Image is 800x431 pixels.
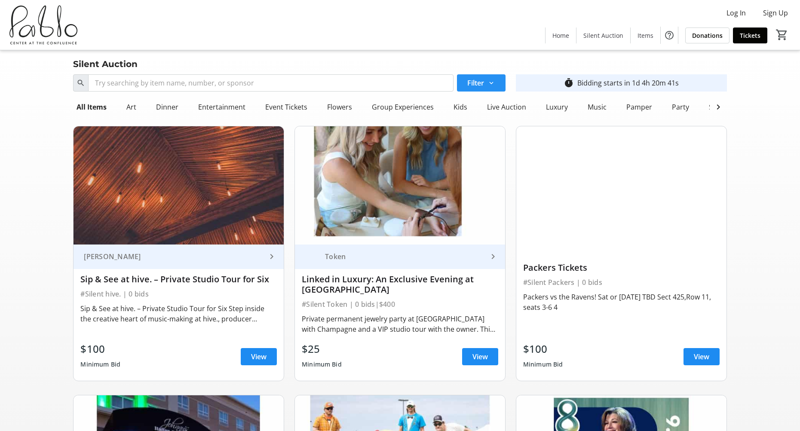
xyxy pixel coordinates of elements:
a: View [462,348,498,365]
div: Entertainment [195,98,249,116]
a: Silent Auction [576,28,630,43]
span: Sign Up [763,8,788,18]
img: Token [302,247,322,266]
div: Kids [450,98,471,116]
div: Dinner [153,98,182,116]
span: Home [552,31,569,40]
span: Log In [726,8,746,18]
a: View [241,348,277,365]
span: View [694,352,709,362]
div: #Silent Packers | 0 bids [523,276,720,288]
div: Party [668,98,693,116]
span: Donations [692,31,723,40]
div: Luxury [543,98,571,116]
img: Linked in Luxury: An Exclusive Evening at Token [295,126,505,245]
div: Sip & See at hive. – Private Studio Tour for Six [80,274,277,284]
span: View [251,352,267,362]
div: Music [584,98,610,116]
a: [PERSON_NAME] [74,245,284,269]
div: Minimum Bid [302,357,342,372]
a: View [684,348,720,365]
a: Tickets [733,28,767,43]
img: Packers Tickets [516,126,726,245]
img: Sip & See at hive. – Private Studio Tour for Six [74,126,284,245]
div: Private permanent jewelry party at [GEOGRAPHIC_DATA] with Champagne and a VIP studio tour with th... [302,314,498,334]
div: #Silent Token | 0 bids | $400 [302,298,498,310]
div: [PERSON_NAME] [80,252,267,261]
button: Log In [720,6,753,20]
div: #Silent hive. | 0 bids [80,288,277,300]
a: Home [546,28,576,43]
div: $25 [302,341,342,357]
span: Silent Auction [583,31,623,40]
span: Items [638,31,653,40]
div: Event Tickets [262,98,311,116]
div: Minimum Bid [80,357,120,372]
div: Silent Auction [68,57,143,71]
input: Try searching by item name, number, or sponsor [88,74,453,92]
button: Filter [457,74,506,92]
mat-icon: keyboard_arrow_right [488,251,498,262]
mat-icon: keyboard_arrow_right [267,251,277,262]
div: Packers Tickets [523,263,720,273]
img: Pablo Center's Logo [5,3,82,46]
button: Sign Up [756,6,795,20]
div: Sail [705,98,723,116]
div: Group Experiences [368,98,437,116]
span: Filter [467,78,484,88]
div: Token [322,252,488,261]
div: Linked in Luxury: An Exclusive Evening at [GEOGRAPHIC_DATA] [302,274,498,295]
mat-icon: timer_outline [564,78,574,88]
div: Art [123,98,140,116]
div: Packers vs the Ravens! Sat or [DATE] TBD Sect 425,Row 11, seats 3-6 4 [523,292,720,312]
div: Live Auction [484,98,530,116]
div: Minimum Bid [523,357,563,372]
span: Tickets [740,31,760,40]
div: $100 [80,341,120,357]
div: Pamper [623,98,656,116]
div: Bidding starts in 1d 4h 20m 41s [577,78,679,88]
button: Cart [774,27,790,43]
div: Sip & See at hive. – Private Studio Tour for Six Step inside the creative heart of music-making a... [80,303,277,324]
a: TokenToken [295,245,505,269]
div: All Items [73,98,110,116]
a: Items [631,28,660,43]
span: View [472,352,488,362]
div: $100 [523,341,563,357]
div: Flowers [324,98,356,116]
a: Donations [685,28,730,43]
button: Help [661,27,678,44]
